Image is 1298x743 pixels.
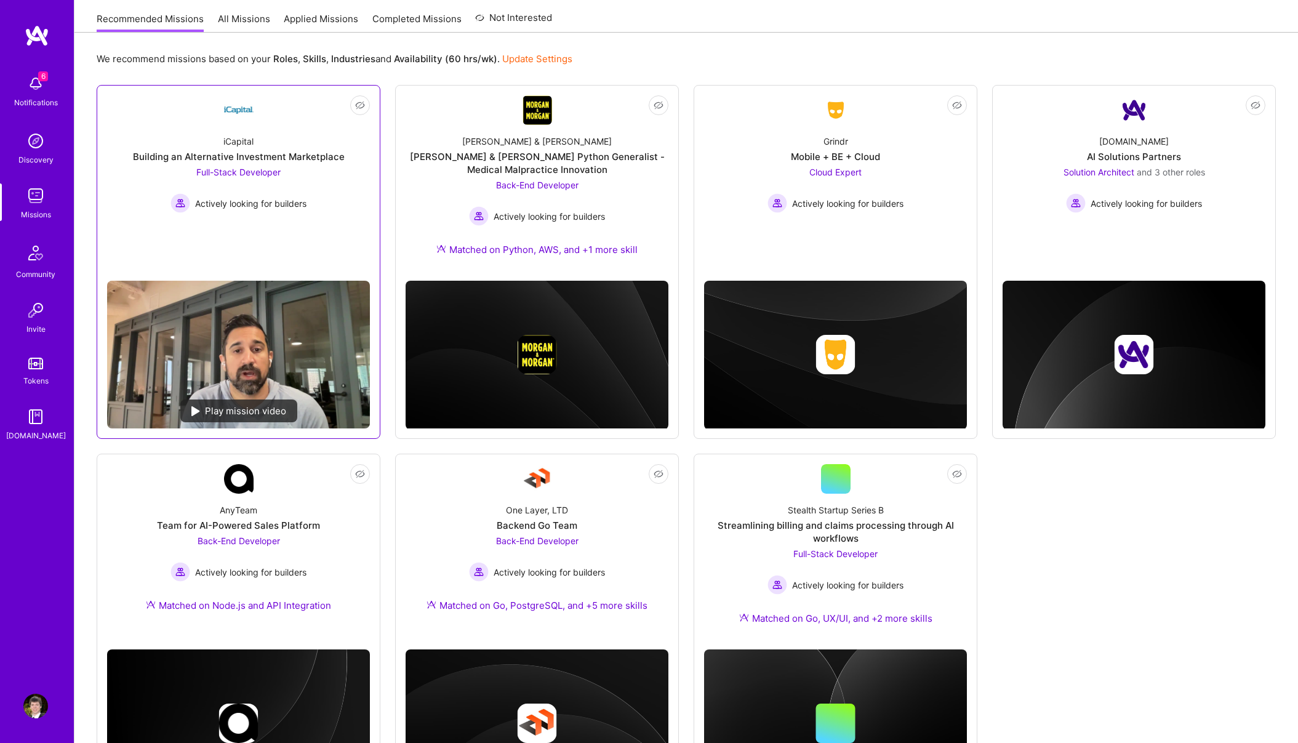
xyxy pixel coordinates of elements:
b: Availability (60 hrs/wk) [394,53,497,65]
div: [PERSON_NAME] & [PERSON_NAME] Python Generalist - Medical Malpractice Innovation [406,150,668,176]
img: Company logo [1115,335,1154,374]
div: Backend Go Team [497,519,577,532]
img: Actively looking for builders [1066,193,1086,213]
span: Back-End Developer [198,536,280,546]
span: Full-Stack Developer [196,167,281,177]
a: All Missions [218,12,270,33]
span: Back-End Developer [496,180,579,190]
p: We recommend missions based on your , , and . [97,52,572,65]
i: icon EyeClosed [1251,100,1260,110]
span: Back-End Developer [496,536,579,546]
img: Ateam Purple Icon [427,600,436,609]
a: Company LogoiCapitalBuilding an Alternative Investment MarketplaceFull-Stack Developer Actively l... [107,95,370,271]
div: Matched on Python, AWS, and +1 more skill [436,243,638,256]
img: logo [25,25,49,47]
a: Company LogoOne Layer, LTDBackend Go TeamBack-End Developer Actively looking for buildersActively... [406,464,668,627]
i: icon EyeClosed [952,100,962,110]
img: Actively looking for builders [767,575,787,595]
i: icon EyeClosed [654,469,663,479]
b: Industries [331,53,375,65]
i: icon EyeClosed [952,469,962,479]
a: Recommended Missions [97,12,204,33]
img: Company logo [219,704,258,743]
img: Company Logo [523,95,552,125]
span: Actively looking for builders [792,579,903,592]
img: teamwork [23,183,48,208]
div: Mobile + BE + Cloud [791,150,880,163]
div: Notifications [14,96,58,109]
img: Company logo [518,704,557,743]
img: tokens [28,358,43,369]
span: Actively looking for builders [792,197,903,210]
div: Streamlining billing and claims processing through AI workflows [704,519,967,545]
img: play [191,406,200,416]
i: icon EyeClosed [654,100,663,110]
div: AI Solutions Partners [1087,150,1181,163]
img: bell [23,71,48,96]
div: iCapital [223,135,254,148]
img: Actively looking for builders [170,562,190,582]
span: Cloud Expert [809,167,862,177]
span: Actively looking for builders [195,566,306,579]
a: Completed Missions [372,12,462,33]
span: Actively looking for builders [494,566,605,579]
img: Company Logo [224,95,254,125]
div: Play mission video [180,400,297,422]
img: guide book [23,404,48,429]
a: Company Logo[DOMAIN_NAME]AI Solutions PartnersSolution Architect and 3 other rolesActively lookin... [1003,95,1265,257]
div: Discovery [18,153,54,166]
div: Matched on Go, PostgreSQL, and +5 more skills [427,599,647,612]
div: Missions [21,208,51,221]
img: Actively looking for builders [170,193,190,213]
img: Company logo [816,335,855,374]
span: Actively looking for builders [494,210,605,223]
span: and 3 other roles [1137,167,1205,177]
div: Matched on Go, UX/UI, and +2 more skills [739,612,932,625]
i: icon EyeClosed [355,100,365,110]
a: User Avatar [20,694,51,718]
img: Actively looking for builders [767,193,787,213]
div: AnyTeam [220,504,257,516]
img: Invite [23,298,48,323]
div: Community [16,268,55,281]
a: Not Interested [475,10,552,33]
b: Roles [273,53,298,65]
a: Company LogoGrindrMobile + BE + CloudCloud Expert Actively looking for buildersActively looking f... [704,95,967,257]
img: cover [406,281,668,429]
a: Applied Missions [284,12,358,33]
div: One Layer, LTD [506,504,568,516]
img: Company Logo [224,464,254,494]
a: Company LogoAnyTeamTeam for AI-Powered Sales PlatformBack-End Developer Actively looking for buil... [107,464,370,627]
img: User Avatar [23,694,48,718]
b: Skills [303,53,326,65]
span: 6 [38,71,48,81]
img: Company Logo [1120,95,1149,125]
img: Actively looking for builders [469,562,489,582]
i: icon EyeClosed [355,469,365,479]
img: Ateam Purple Icon [146,600,156,609]
img: No Mission [107,281,370,428]
span: Actively looking for builders [1091,197,1202,210]
img: Company Logo [821,99,851,121]
div: [PERSON_NAME] & [PERSON_NAME] [462,135,612,148]
img: cover [704,281,967,429]
span: Full-Stack Developer [793,548,878,559]
div: Team for AI-Powered Sales Platform [157,519,320,532]
img: cover [1003,281,1265,430]
a: Stealth Startup Series BStreamlining billing and claims processing through AI workflowsFull-Stack... [704,464,967,640]
span: Solution Architect [1064,167,1134,177]
img: Community [21,238,50,268]
img: Company Logo [523,464,552,494]
img: Ateam Purple Icon [739,612,749,622]
img: discovery [23,129,48,153]
img: Ateam Purple Icon [436,244,446,254]
div: Invite [26,323,46,335]
div: Stealth Startup Series B [788,504,884,516]
div: Tokens [23,374,49,387]
div: Building an Alternative Investment Marketplace [133,150,345,163]
a: Company Logo[PERSON_NAME] & [PERSON_NAME][PERSON_NAME] & [PERSON_NAME] Python Generalist - Medica... [406,95,668,271]
div: [DOMAIN_NAME] [6,429,66,442]
div: [DOMAIN_NAME] [1099,135,1169,148]
div: Grindr [823,135,848,148]
img: Company logo [518,335,557,374]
